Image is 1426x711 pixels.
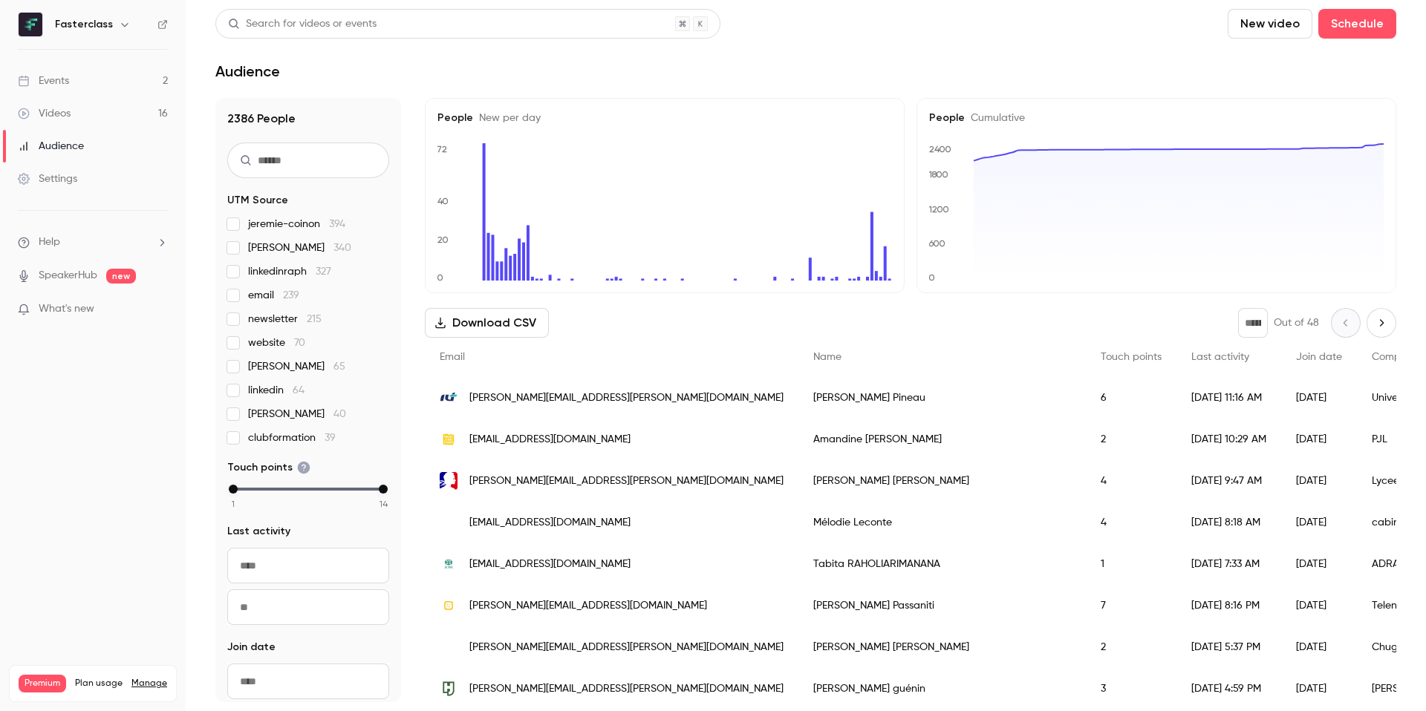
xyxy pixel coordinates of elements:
text: 2400 [929,144,951,154]
a: Manage [131,678,167,689]
input: From [227,664,389,699]
span: [PERSON_NAME][EMAIL_ADDRESS][DOMAIN_NAME] [469,598,707,614]
text: 600 [928,238,945,249]
h5: People [929,111,1384,125]
span: jeremie-coinon [248,217,345,232]
span: 1 [232,497,235,511]
div: [DATE] 5:37 PM [1176,626,1281,668]
div: [DATE] 4:59 PM [1176,668,1281,710]
div: Audience [18,139,84,154]
span: Touch points [227,460,310,475]
span: [EMAIL_ADDRESS][DOMAIN_NAME] [469,557,631,572]
h1: 2386 People [227,110,389,128]
p: Out of 48 [1274,315,1319,330]
img: allardemballages.fr [440,680,458,698]
div: [DATE] [1281,543,1357,585]
span: Touch points [1101,352,1162,362]
img: telenetgroup.be [440,597,458,615]
div: min [229,485,238,494]
div: max [379,485,388,494]
span: 327 [316,266,331,277]
div: 3 [1086,668,1176,710]
button: Download CSV [425,308,549,338]
span: [EMAIL_ADDRESS][DOMAIN_NAME] [469,432,631,448]
input: To [227,589,389,625]
button: Next page [1367,308,1396,338]
div: Amandine [PERSON_NAME] [798,419,1086,460]
span: Join date [227,640,276,655]
span: [PERSON_NAME] [248,359,345,374]
text: 0 [928,272,935,283]
span: new [106,269,136,284]
span: Name [813,352,841,362]
span: linkedin [248,383,305,398]
li: help-dropdown-opener [18,235,168,250]
span: 39 [325,433,336,443]
h1: Audience [215,62,280,80]
span: 65 [333,361,345,372]
h6: Fasterclass [55,17,113,32]
span: Plan usage [75,678,123,689]
div: [DATE] 10:29 AM [1176,419,1281,460]
text: 1200 [928,204,949,214]
span: 394 [329,219,345,229]
div: [DATE] 8:18 AM [1176,502,1281,543]
img: Fasterclass [19,13,42,36]
div: [PERSON_NAME] [PERSON_NAME] [798,460,1086,502]
span: Cumulative [965,113,1025,123]
span: UTM Source [227,193,288,208]
div: [DATE] [1281,377,1357,419]
span: 64 [293,385,305,396]
span: Premium [19,675,66,692]
div: 4 [1086,502,1176,543]
div: [DATE] [1281,626,1357,668]
div: [PERSON_NAME] Passaniti [798,585,1086,626]
span: website [248,335,305,350]
img: projetjeuneleader.org [440,430,458,448]
span: 340 [333,243,351,253]
span: Help [39,235,60,250]
div: 2 [1086,419,1176,460]
text: 40 [437,196,449,206]
text: 0 [437,272,443,283]
span: Last activity [227,524,290,539]
div: [DATE] [1281,419,1357,460]
div: 4 [1086,460,1176,502]
div: [DATE] [1281,502,1357,543]
div: Search for videos or events [228,16,377,32]
text: 1800 [928,169,948,180]
a: SpeakerHub [39,268,97,284]
span: 40 [333,409,346,419]
span: email [248,288,299,303]
span: Join date [1296,352,1342,362]
div: Mélodie Leconte [798,502,1086,543]
span: newsletter [248,312,322,327]
span: [PERSON_NAME] [248,240,351,255]
span: 215 [307,314,322,324]
text: 72 [437,144,447,154]
div: [DATE] [1281,668,1357,710]
span: What's new [39,301,94,317]
div: [DATE] [1281,460,1357,502]
div: Events [18,73,69,88]
img: ac-strasbourg.fr [440,472,458,490]
div: [PERSON_NAME] guénin [798,668,1086,710]
div: Tabita RAHOLIARIMANANA [798,543,1086,585]
span: [PERSON_NAME][EMAIL_ADDRESS][PERSON_NAME][DOMAIN_NAME] [469,681,784,697]
div: [DATE] 7:33 AM [1176,543,1281,585]
div: [DATE] 8:16 PM [1176,585,1281,626]
span: [PERSON_NAME] [248,407,346,422]
div: 7 [1086,585,1176,626]
span: Email [440,352,465,362]
div: [DATE] [1281,585,1357,626]
span: [PERSON_NAME][EMAIL_ADDRESS][PERSON_NAME][DOMAIN_NAME] [469,390,784,406]
span: Last activity [1191,352,1249,362]
button: Schedule [1318,9,1396,39]
span: [PERSON_NAME][EMAIL_ADDRESS][PERSON_NAME][DOMAIN_NAME] [469,474,784,489]
h5: People [437,111,892,125]
div: Settings [18,171,77,186]
div: [PERSON_NAME] Pineau [798,377,1086,419]
span: 14 [380,497,388,511]
input: From [227,548,389,583]
button: New video [1228,9,1312,39]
